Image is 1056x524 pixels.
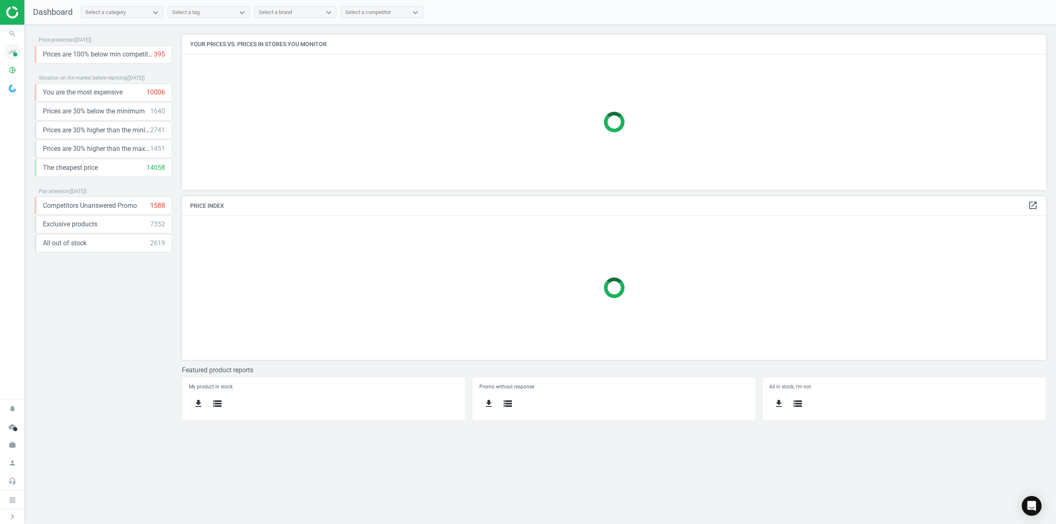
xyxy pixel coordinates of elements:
div: Select a competitor [345,9,391,16]
div: 395 [154,50,165,59]
button: storage [788,394,807,414]
div: 1451 [150,144,165,153]
i: chevron_right [7,512,17,522]
button: storage [498,394,517,414]
div: Open Intercom Messenger [1022,496,1042,516]
button: chevron_right [2,511,23,522]
span: ( [DATE] ) [74,37,92,43]
i: storage [793,399,803,409]
div: Select a tag [172,9,200,16]
span: Price protection [39,37,74,43]
span: Prices are 30% higher than the minimum [43,126,150,135]
i: notifications [5,401,20,416]
div: Select a category [85,9,126,16]
h5: All in stock, i'm not [769,384,1039,390]
img: ajHJNr6hYgQAAAAASUVORK5CYII= [6,6,65,19]
span: You are the most expensive [43,88,123,97]
span: Prices are 100% below min competitor [43,50,154,59]
button: get_app [479,394,498,414]
h5: My product in stock [189,384,459,390]
i: get_app [774,399,784,409]
span: The cheapest price [43,163,98,172]
i: storage [212,399,222,409]
div: 14058 [146,163,165,172]
button: get_app [769,394,788,414]
div: 1588 [150,201,165,210]
span: ( [DATE] ) [69,188,87,194]
div: 1640 [150,107,165,116]
i: storage [503,399,513,409]
i: get_app [484,399,494,409]
div: 2619 [150,239,165,248]
span: Pay attention [39,188,69,194]
a: open_in_new [1028,200,1038,211]
h4: Your prices vs. prices in stores you monitor [182,35,1046,54]
button: get_app [189,394,208,414]
div: 7352 [150,220,165,229]
span: ( [DATE] ) [127,75,145,81]
i: open_in_new [1028,200,1038,210]
i: cloud_done [5,419,20,435]
h4: Price Index [182,196,1046,216]
span: Exclusive products [43,220,97,229]
span: Dashboard [33,7,73,17]
span: Prices are 30% higher than the maximal [43,144,150,153]
i: get_app [193,399,203,409]
h3: Featured product reports [182,366,1046,374]
i: work [5,437,20,453]
i: person [5,455,20,471]
div: Select a brand [259,9,292,16]
span: Situation on the market before repricing [39,75,127,81]
button: storage [208,394,227,414]
i: timeline [5,44,20,60]
span: Prices are 30% below the minimum [43,107,145,116]
i: headset_mic [5,473,20,489]
i: search [5,26,20,42]
div: 2741 [150,126,165,135]
img: wGWNvw8QSZomAAAAABJRU5ErkJggg== [9,85,16,92]
div: 10006 [146,88,165,97]
h5: Promo without response [479,384,749,390]
i: pie_chart_outlined [5,62,20,78]
span: Competitors Unanswered Promo [43,201,137,210]
span: All out of stock [43,239,87,248]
